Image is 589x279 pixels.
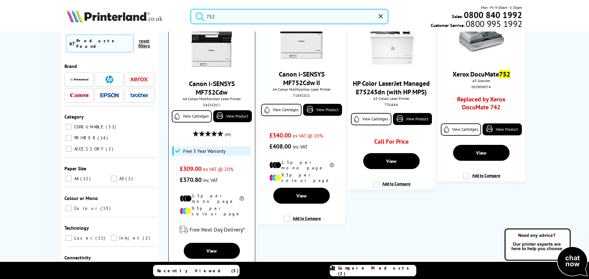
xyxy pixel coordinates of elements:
[73,135,97,141] span: PRINTER
[106,124,117,130] span: 51
[73,205,100,211] span: Colour
[351,96,432,101] span: A3 Colour Laser Printer
[368,23,414,69] img: hp-e75245dn-front-small.jpg
[183,148,225,154] span: Free 3 Year Warranty
[118,235,142,241] span: Inkjet
[73,235,95,241] span: Laser
[118,176,125,181] span: A3
[206,248,217,254] span: View
[64,114,84,120] span: Category
[66,135,72,141] input: PRINTER 14
[483,123,522,135] a: View Product
[67,9,183,24] a: Printerland Logo
[64,63,77,69] span: Brand
[69,40,75,47] span: 67
[452,13,463,19] span: Sales:
[203,166,233,172] span: ex VAT @ 20%
[189,79,235,96] a: Canon i-SENSYS MF752Cdw
[66,146,72,152] input: ACCESSORY 2
[269,142,291,150] span: £408.00
[203,177,218,183] span: inc VAT
[73,176,80,181] span: A4
[279,13,325,59] img: canon-mf752cdw-ii-front-small.jpg
[180,176,202,184] span: £370.80
[180,205,244,217] li: 9.3p per colour page
[449,95,514,114] a: Replaced by Xerox DocuMate 742
[213,110,252,122] a: View Product
[464,9,522,21] b: 0800 840 1992
[100,93,119,98] img: Epson
[463,173,500,184] label: Add to Compare
[261,87,342,92] span: A4 Colour Multifunction Laser Printer
[64,195,98,201] span: Colour or Mono
[157,268,239,273] span: Recently Viewed (5)
[481,5,522,10] span: Mon - Fri 9:00am - 5:30pm
[64,254,91,261] span: Connectivity
[66,124,72,130] input: CONSUMABLE 51
[330,265,416,276] a: Compare Products (2)
[386,158,397,164] span: View
[476,150,487,156] span: View
[76,38,130,49] div: Products Found
[458,13,504,59] img: xerox-documate-752-thumb.jpg
[189,23,235,69] img: Canon-MF752Cdw-Front-Small.jpg
[80,176,92,181] span: 12
[499,70,510,78] mark: 752
[261,104,301,116] a: View Cartridges
[173,103,250,107] div: 5455C017
[225,129,231,140] span: (40)
[180,193,244,204] li: 1.5p per mono page
[70,93,88,97] img: Canon
[66,175,72,182] input: A4 12
[111,175,117,182] input: A3 2
[263,93,340,98] div: 7185C021
[153,265,240,276] a: Recently Viewed (5)
[184,243,240,259] a: View
[269,131,291,139] span: £340.00
[351,113,391,125] a: View Cartridges
[442,85,520,89] div: 003R98074
[180,165,202,173] span: £309.00
[293,144,308,150] span: inc VAT
[441,123,481,136] a: View Cartridges
[95,235,106,241] span: 11
[191,9,388,24] input: Search product or brand
[463,12,522,18] a: 0800 840 1992
[172,221,252,238] div: modal_delivery
[338,265,416,276] span: Compare Products (2)
[106,146,115,152] span: 2
[66,205,72,211] input: Colour 13
[359,138,424,149] div: Call For Price
[172,96,252,101] span: A4 Colour Multifunction Laser Printer
[373,181,410,193] label: Add to Compare
[453,145,510,161] a: View
[172,110,212,123] a: View Cartridges
[130,93,149,97] img: Brother
[125,176,134,181] span: 2
[98,135,109,141] span: 14
[293,133,323,139] span: ex VAT @ 20%
[452,70,510,78] a: Xerox DocuMate752
[431,21,522,28] span: Customer Service:
[363,153,420,169] a: View
[143,235,152,241] span: 2
[64,225,89,231] span: Technology
[130,77,149,81] img: Xerox
[106,76,113,83] img: HP
[134,38,155,49] button: reset filters
[73,146,105,152] span: ACCESSORY
[273,188,330,204] a: View
[190,226,245,233] span: Free Next Day Delivery*
[503,228,589,278] img: Open Live Chat window
[269,172,334,183] li: 9.3p per colour page
[352,102,430,107] div: T3U64A
[465,21,522,27] span: 0800 995 1992
[303,104,342,116] a: View Product
[64,165,86,172] span: Paper Size
[73,124,105,130] span: CONSUMABLE
[283,216,321,227] label: Add to Compare
[269,160,334,171] li: 1.5p per mono page
[67,9,163,23] img: Printerland Logo
[111,235,117,241] input: Inkjet 2
[100,205,112,211] span: 13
